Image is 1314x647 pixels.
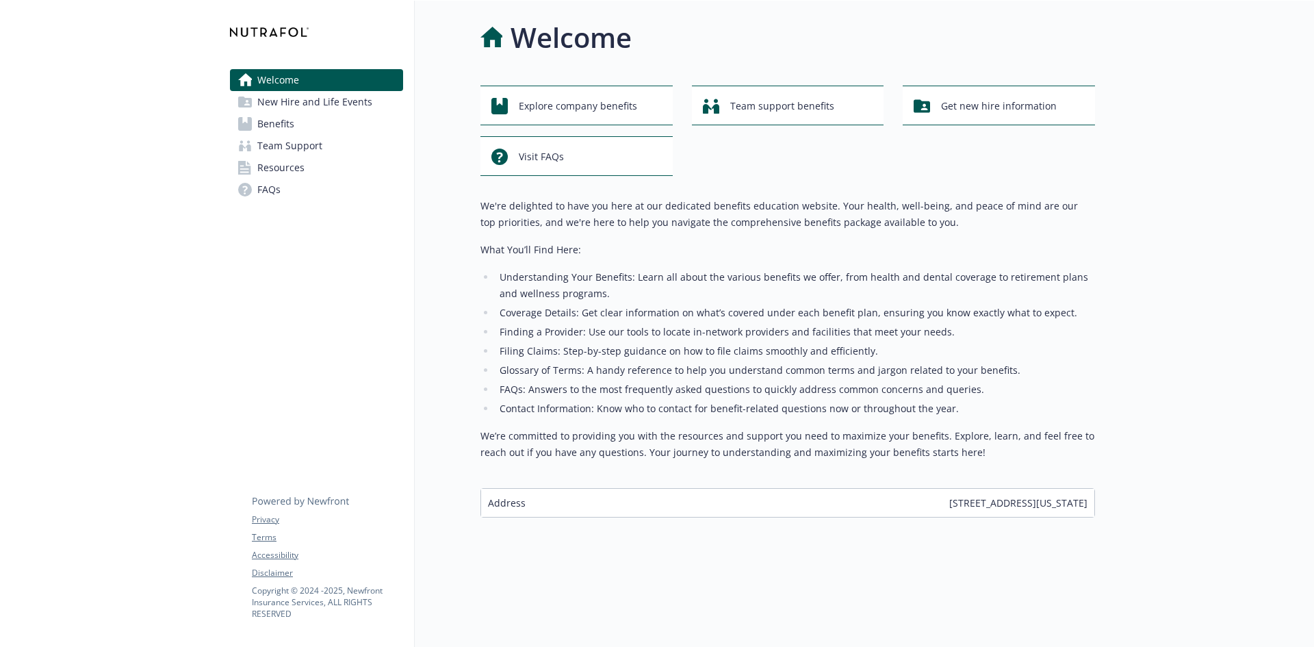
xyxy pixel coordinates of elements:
[252,585,402,620] p: Copyright © 2024 - 2025 , Newfront Insurance Services, ALL RIGHTS RESERVED
[519,93,637,119] span: Explore company benefits
[252,549,402,561] a: Accessibility
[230,135,403,157] a: Team Support
[252,567,402,579] a: Disclaimer
[257,157,305,179] span: Resources
[511,17,632,58] h1: Welcome
[519,144,564,170] span: Visit FAQs
[730,93,834,119] span: Team support benefits
[257,91,372,113] span: New Hire and Life Events
[495,362,1095,379] li: Glossary of Terms: A handy reference to help you understand common terms and jargon related to yo...
[257,135,322,157] span: Team Support
[495,381,1095,398] li: FAQs: Answers to the most frequently asked questions to quickly address common concerns and queries.
[480,428,1095,461] p: We’re committed to providing you with the resources and support you need to maximize your benefit...
[230,91,403,113] a: New Hire and Life Events
[495,305,1095,321] li: Coverage Details: Get clear information on what’s covered under each benefit plan, ensuring you k...
[480,136,673,176] button: Visit FAQs
[495,401,1095,417] li: Contact Information: Know who to contact for benefit-related questions now or throughout the year.
[230,113,403,135] a: Benefits
[252,531,402,544] a: Terms
[257,179,281,201] span: FAQs
[495,324,1095,340] li: Finding a Provider: Use our tools to locate in-network providers and facilities that meet your ne...
[480,86,673,125] button: Explore company benefits
[257,69,299,91] span: Welcome
[480,198,1095,231] p: We're delighted to have you here at our dedicated benefits education website. Your health, well-b...
[480,242,1095,258] p: What You’ll Find Here:
[903,86,1095,125] button: Get new hire information
[252,513,402,526] a: Privacy
[257,113,294,135] span: Benefits
[495,269,1095,302] li: Understanding Your Benefits: Learn all about the various benefits we offer, from health and denta...
[230,69,403,91] a: Welcome
[230,157,403,179] a: Resources
[692,86,884,125] button: Team support benefits
[488,496,526,510] span: Address
[941,93,1057,119] span: Get new hire information
[949,496,1087,510] span: [STREET_ADDRESS][US_STATE]
[230,179,403,201] a: FAQs
[495,343,1095,359] li: Filing Claims: Step-by-step guidance on how to file claims smoothly and efficiently.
